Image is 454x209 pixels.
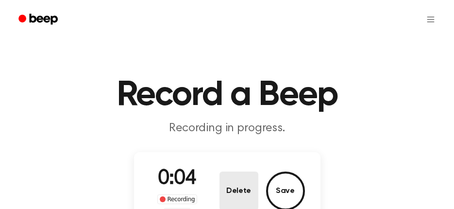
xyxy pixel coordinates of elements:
div: Recording [157,194,198,204]
button: Open menu [419,8,442,31]
p: Recording in progress. [41,121,414,137]
span: 0:04 [158,169,197,189]
a: Beep [12,10,67,29]
h1: Record a Beep [12,78,442,113]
